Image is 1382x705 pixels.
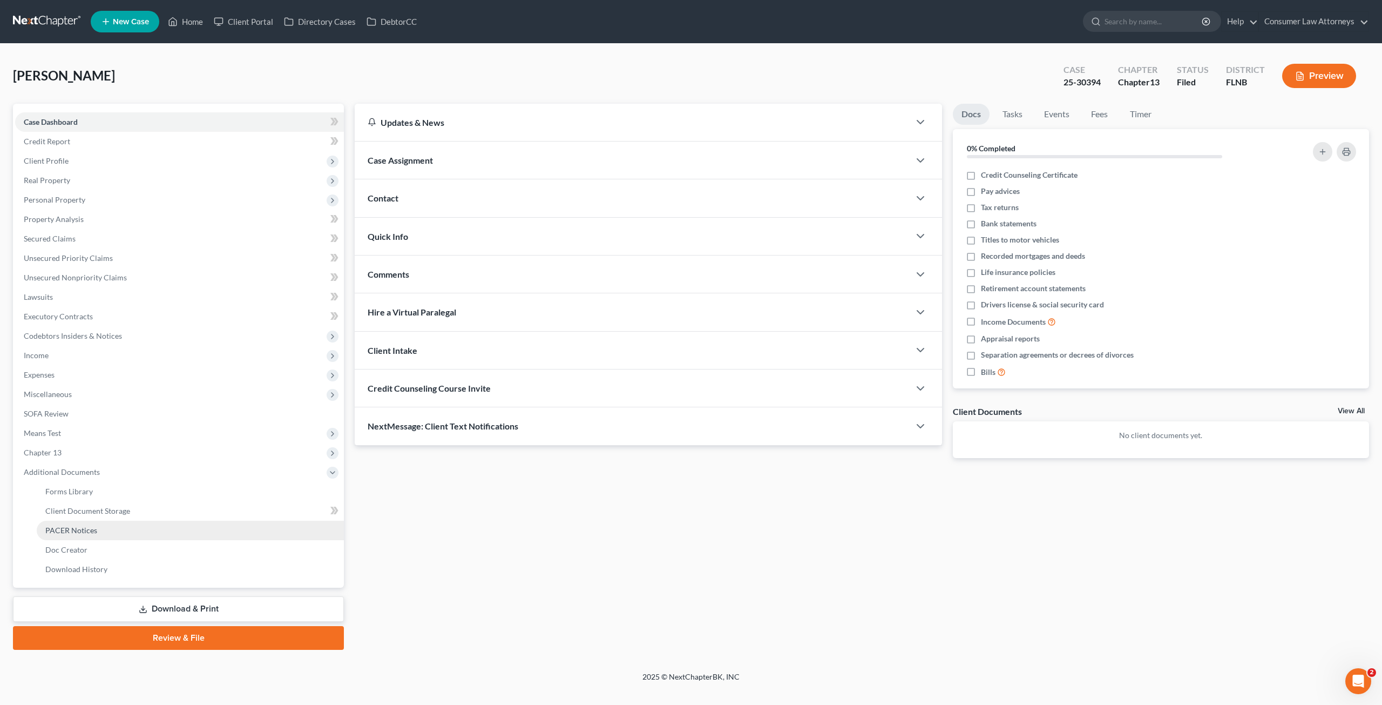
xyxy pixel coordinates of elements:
span: Personal Property [24,195,85,204]
a: Tasks [994,104,1031,125]
div: Case [1063,64,1101,76]
span: Forms Library [45,487,93,496]
a: View All [1338,407,1365,415]
span: Tax returns [981,202,1019,213]
a: Review & File [13,626,344,650]
span: Miscellaneous [24,390,72,399]
button: Preview [1282,64,1356,88]
span: Client Intake [368,345,417,355]
span: PACER Notices [45,526,97,535]
a: Timer [1121,104,1160,125]
span: Client Document Storage [45,506,130,515]
span: Life insurance policies [981,267,1055,278]
a: Consumer Law Attorneys [1259,12,1369,31]
span: Pay advices [981,186,1020,197]
span: Real Property [24,176,70,185]
a: Download & Print [13,596,344,622]
a: Client Document Storage [37,501,344,521]
span: Bills [981,367,995,378]
a: Unsecured Nonpriority Claims [15,268,344,287]
span: NextMessage: Client Text Notifications [368,421,518,431]
a: Directory Cases [279,12,361,31]
span: Codebtors Insiders & Notices [24,331,122,340]
span: Income [24,351,49,360]
span: Doc Creator [45,545,87,554]
span: 13 [1150,77,1160,87]
span: Expenses [24,370,55,379]
a: Help [1222,12,1258,31]
div: FLNB [1226,76,1265,89]
a: Client Portal [208,12,279,31]
a: Lawsuits [15,287,344,307]
a: Forms Library [37,482,344,501]
span: Unsecured Nonpriority Claims [24,273,127,282]
span: Income Documents [981,317,1046,327]
div: 25-30394 [1063,76,1101,89]
span: Quick Info [368,231,408,241]
span: [PERSON_NAME] [13,68,115,83]
iframe: Intercom live chat [1345,668,1371,694]
span: Credit Counseling Course Invite [368,383,491,393]
div: Client Documents [953,406,1022,417]
div: Updates & News [368,117,897,128]
a: Credit Report [15,132,344,151]
span: Client Profile [24,156,69,165]
span: Appraisal reports [981,333,1040,344]
span: Chapter 13 [24,448,62,457]
a: Home [162,12,208,31]
a: Docs [953,104,990,125]
span: Credit Report [24,137,70,146]
div: District [1226,64,1265,76]
span: Comments [368,269,409,279]
span: Titles to motor vehicles [981,234,1059,245]
a: Case Dashboard [15,112,344,132]
a: Unsecured Priority Claims [15,249,344,268]
span: Drivers license & social security card [981,299,1104,310]
strong: 0% Completed [967,144,1015,153]
div: Filed [1177,76,1209,89]
a: DebtorCC [361,12,422,31]
span: Lawsuits [24,292,53,301]
span: Recorded mortgages and deeds [981,251,1085,261]
a: SOFA Review [15,404,344,424]
span: Additional Documents [24,467,100,476]
span: 2 [1367,668,1376,677]
span: Unsecured Priority Claims [24,253,113,263]
input: Search by name... [1105,11,1203,31]
span: SOFA Review [24,409,69,418]
a: Fees [1082,104,1117,125]
span: Hire a Virtual Paralegal [368,307,456,317]
span: Download History [45,565,107,574]
span: Contact [368,193,398,203]
div: Status [1177,64,1209,76]
a: Secured Claims [15,229,344,249]
span: Property Analysis [24,214,84,224]
span: Secured Claims [24,234,76,243]
a: PACER Notices [37,521,344,540]
span: Executory Contracts [24,312,93,321]
span: Case Assignment [368,155,433,165]
span: New Case [113,18,149,26]
a: Executory Contracts [15,307,344,326]
a: Events [1035,104,1078,125]
p: No client documents yet. [961,430,1360,441]
a: Property Analysis [15,210,344,229]
div: 2025 © NextChapterBK, INC [383,672,999,691]
div: Chapter [1118,64,1160,76]
span: Retirement account statements [981,283,1086,294]
span: Bank statements [981,218,1036,229]
a: Download History [37,560,344,579]
div: Chapter [1118,76,1160,89]
span: Credit Counseling Certificate [981,170,1078,180]
span: Case Dashboard [24,117,78,126]
span: Separation agreements or decrees of divorces [981,350,1134,360]
a: Doc Creator [37,540,344,560]
span: Means Test [24,428,61,438]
